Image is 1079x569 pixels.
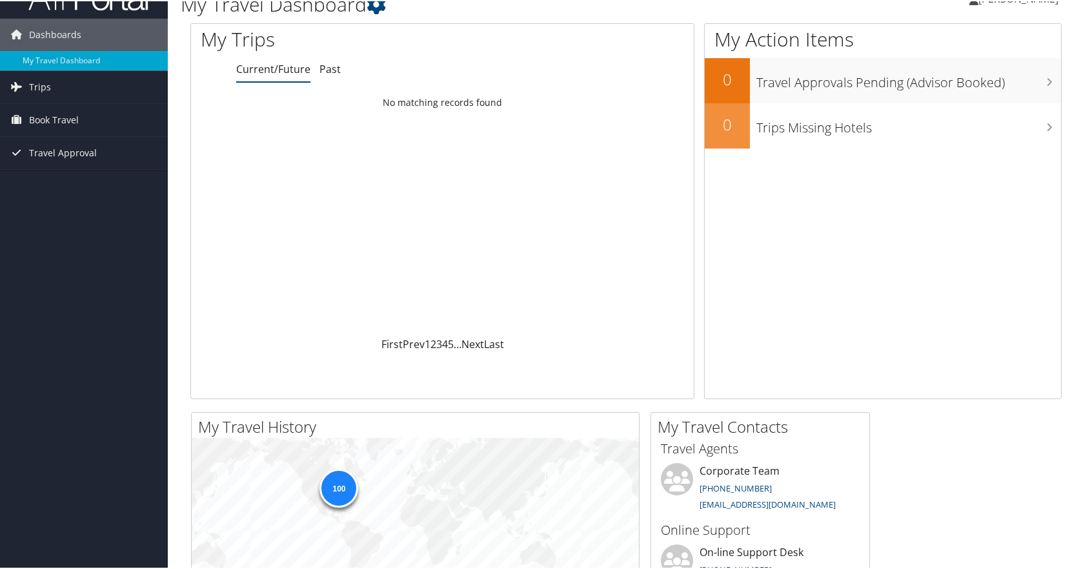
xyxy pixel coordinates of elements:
[191,90,694,113] td: No matching records found
[236,61,310,75] a: Current/Future
[319,467,358,506] div: 100
[442,336,448,350] a: 4
[461,336,484,350] a: Next
[661,439,860,457] h3: Travel Agents
[756,111,1061,136] h3: Trips Missing Hotels
[756,66,1061,90] h3: Travel Approvals Pending (Advisor Booked)
[705,25,1061,52] h1: My Action Items
[705,102,1061,147] a: 0Trips Missing Hotels
[201,25,475,52] h1: My Trips
[29,17,81,50] span: Dashboards
[29,70,51,102] span: Trips
[705,112,750,134] h2: 0
[705,57,1061,102] a: 0Travel Approvals Pending (Advisor Booked)
[705,67,750,89] h2: 0
[661,520,860,538] h3: Online Support
[436,336,442,350] a: 3
[29,103,79,135] span: Book Travel
[454,336,461,350] span: …
[484,336,504,350] a: Last
[654,462,866,515] li: Corporate Team
[658,415,869,437] h2: My Travel Contacts
[381,336,403,350] a: First
[700,481,772,493] a: [PHONE_NUMBER]
[319,61,341,75] a: Past
[700,497,836,509] a: [EMAIL_ADDRESS][DOMAIN_NAME]
[425,336,430,350] a: 1
[448,336,454,350] a: 5
[29,136,97,168] span: Travel Approval
[198,415,639,437] h2: My Travel History
[430,336,436,350] a: 2
[403,336,425,350] a: Prev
